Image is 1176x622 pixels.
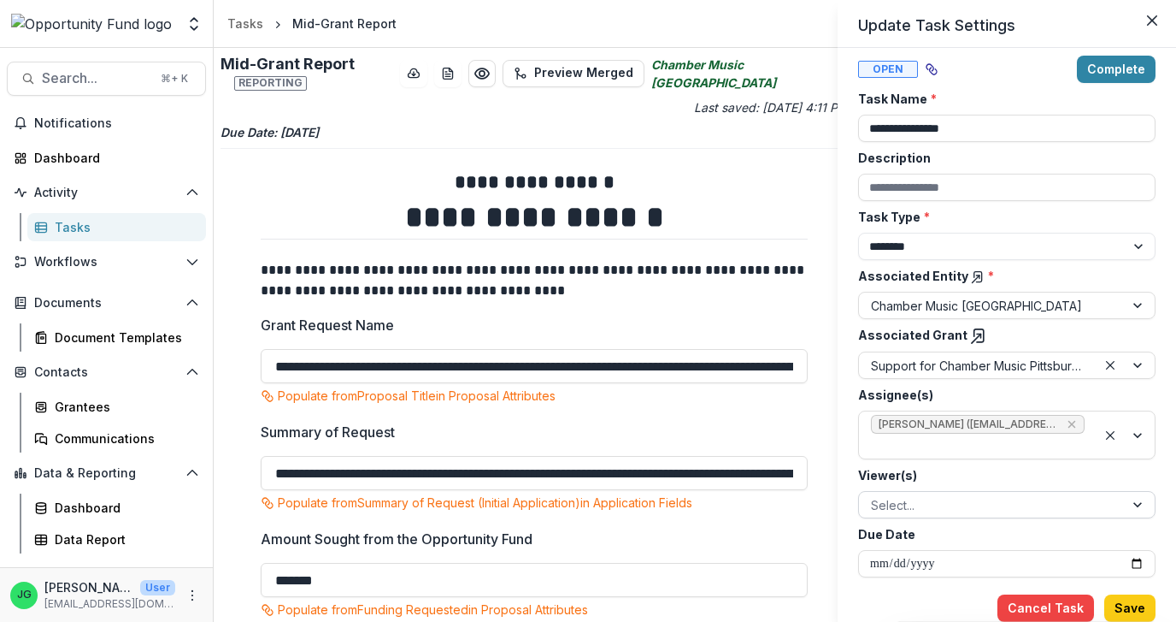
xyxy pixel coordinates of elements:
span: [PERSON_NAME] ([EMAIL_ADDRESS][DOMAIN_NAME]) [879,418,1060,430]
button: Save [1104,595,1155,622]
label: Viewer(s) [858,466,1145,484]
label: Task Name [858,90,1145,108]
label: Description [858,149,1145,167]
span: Open [858,61,918,78]
button: View dependent tasks [918,56,945,83]
label: Associated Entity [858,267,1145,285]
div: Clear selected options [1100,425,1120,446]
button: Complete [1077,56,1155,83]
button: Close [1138,7,1166,34]
label: Due Date [858,525,1145,543]
label: Assignee(s) [858,386,1145,404]
div: Remove Martha Bonta (mbonta@chambermusicpittsburgh.org) [1065,416,1079,433]
div: Clear selected options [1100,355,1120,376]
button: Cancel Task [997,595,1094,622]
label: Task Type [858,208,1145,226]
label: Associated Grant [858,326,1145,345]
